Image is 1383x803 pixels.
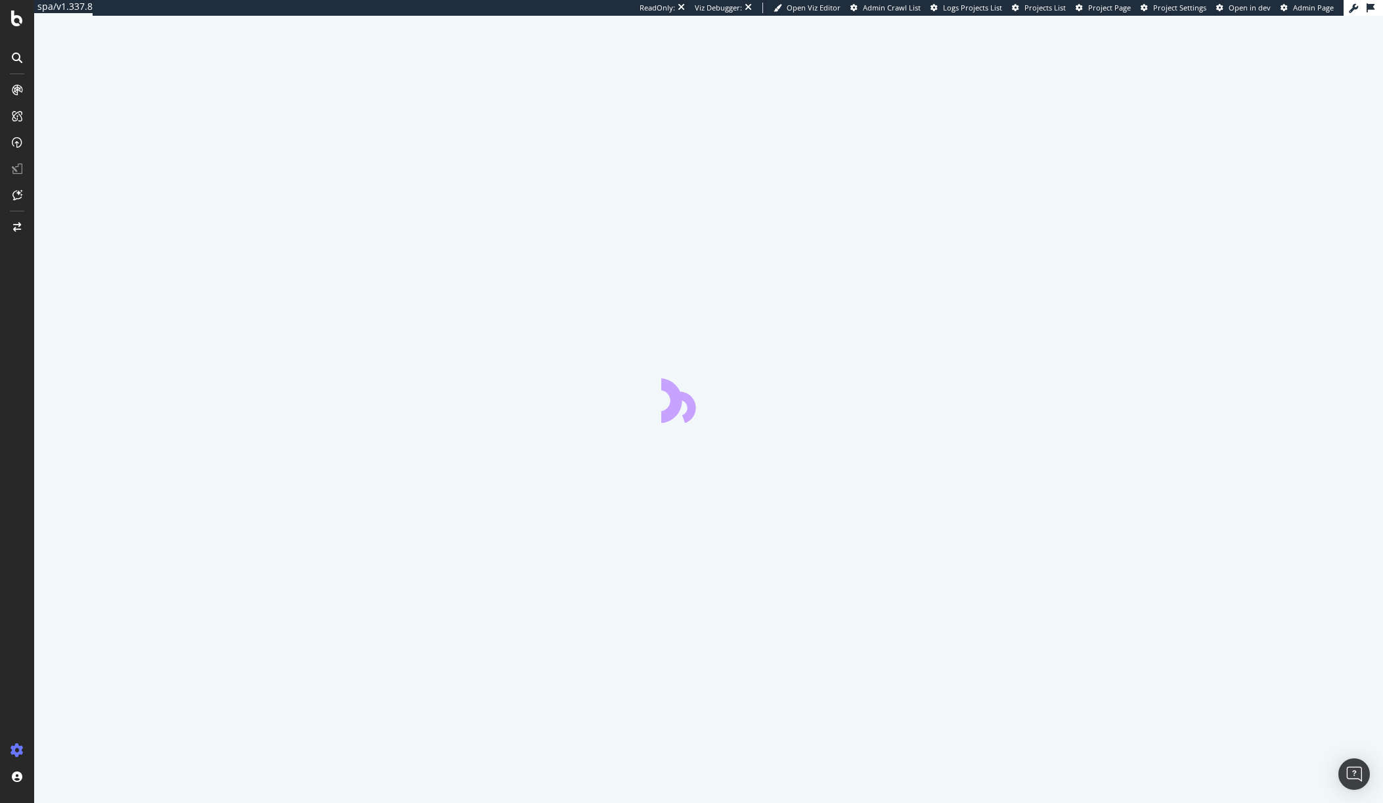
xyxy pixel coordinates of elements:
span: Logs Projects List [943,3,1002,12]
a: Open Viz Editor [774,3,841,13]
div: animation [661,376,756,423]
a: Logs Projects List [931,3,1002,13]
div: Open Intercom Messenger [1338,758,1370,790]
div: ReadOnly: [640,3,675,13]
a: Open in dev [1216,3,1271,13]
div: Viz Debugger: [695,3,742,13]
a: Projects List [1012,3,1066,13]
a: Project Settings [1141,3,1206,13]
span: Open in dev [1229,3,1271,12]
span: Open Viz Editor [787,3,841,12]
span: Project Settings [1153,3,1206,12]
span: Admin Crawl List [863,3,921,12]
span: Projects List [1024,3,1066,12]
span: Admin Page [1293,3,1334,12]
a: Project Page [1076,3,1131,13]
a: Admin Crawl List [850,3,921,13]
span: Project Page [1088,3,1131,12]
a: Admin Page [1281,3,1334,13]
